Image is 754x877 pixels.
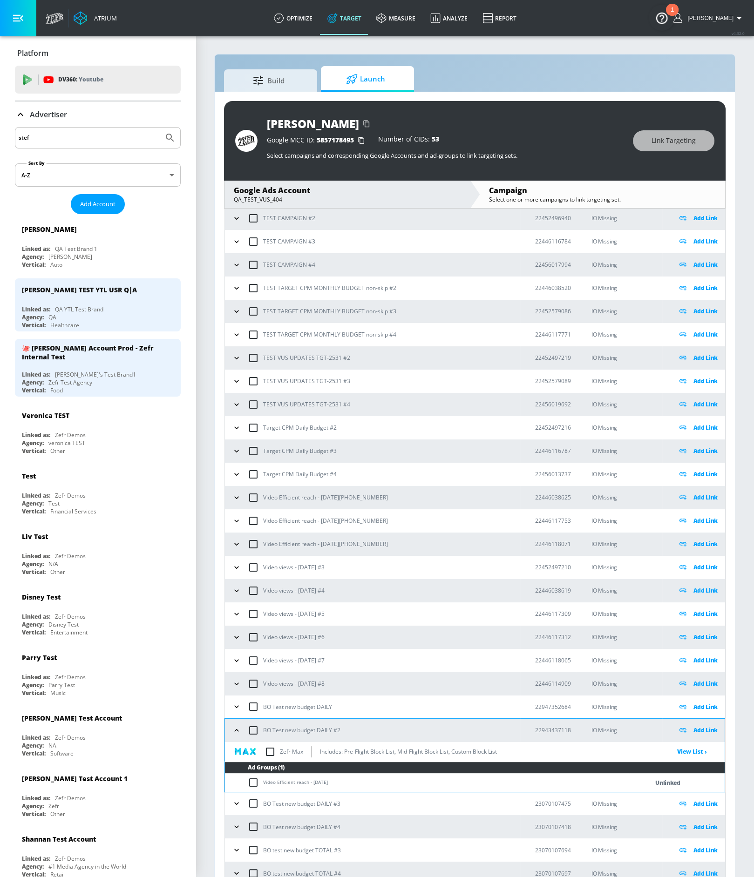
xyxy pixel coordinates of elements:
div: Linked as: [22,371,50,378]
a: Atrium [74,11,117,25]
div: Vertical: [22,810,46,818]
div: 1 [671,10,674,22]
div: Atrium [90,14,117,22]
div: Other [50,810,65,818]
div: Number of CIDs: [378,136,439,145]
div: Other [50,447,65,455]
p: IO Missing [591,725,663,735]
div: 🐙 [PERSON_NAME] Account Prod - Zefr Internal TestLinked as:[PERSON_NAME]'s Test Brand1Agency:Zefr... [15,339,181,397]
p: 22446116784 [535,236,577,246]
div: [PERSON_NAME] Test AccountLinked as:Zefr DemosAgency:NAVertical:Software [15,707,181,760]
div: Vertical: [22,261,46,269]
p: Add Link [693,399,718,410]
div: [PERSON_NAME] TEST YTL USR Q|ALinked as:QA YTL Test BrandAgency:QAVertical:Healthcare [15,278,181,331]
p: Video views - [DATE] #5 [263,609,325,619]
p: Add Link [693,798,718,809]
div: Add Link [677,655,725,666]
p: 22446116787 [535,446,577,456]
p: Add Link [693,283,718,293]
div: Platform [15,40,181,66]
div: Agency: [22,499,44,507]
th: Ad Groups (1) [225,762,725,774]
div: Zefr Demos [55,492,86,499]
p: IO Missing [591,469,663,479]
p: 22456013737 [535,469,577,479]
p: Add Link [693,608,718,619]
p: IO Missing [591,283,663,293]
p: 22456017994 [535,260,577,270]
div: Disney Test [22,593,61,601]
div: Add Link [677,725,725,735]
p: IO Missing [591,259,663,270]
p: Add Link [693,469,718,479]
p: 22452579089 [535,376,577,386]
div: Liv Test [22,532,48,541]
p: Add Link [693,445,718,456]
div: TestLinked as:Zefr DemosAgency:TestVertical:Financial Services [15,465,181,518]
div: Zefr Demos [55,431,86,439]
a: Report [475,1,524,35]
div: Add Link [677,515,725,526]
div: Add Link [677,632,725,642]
p: Add Link [693,822,718,832]
div: [PERSON_NAME]'s Test Brand1 [55,371,136,378]
div: Vertical: [22,689,46,697]
div: Select one or more campaigns to link targeting set. [489,196,716,203]
span: 5857178495 [317,135,354,144]
p: 22456019692 [535,399,577,409]
p: 23070107418 [535,822,577,832]
div: QA Test Brand 1 [55,245,97,253]
p: IO Missing [591,422,663,433]
p: IO Missing [591,702,663,712]
div: Agency: [22,253,44,261]
p: IO Missing [591,329,663,340]
span: Build [233,69,304,92]
p: TEST TARGET CPM MONTHLY BUDGET non-skip #4 [263,330,396,339]
p: Add Link [693,236,718,247]
p: Video views - [DATE] #6 [263,632,325,642]
div: [PERSON_NAME] Test Account 1Linked as:Zefr DemosAgency:ZefrVertical:Other [15,767,181,820]
div: Parry TestLinked as:Zefr DemosAgency:Parry TestVertical:Music [15,646,181,699]
p: Add Link [693,539,718,549]
span: Add Account [80,199,115,209]
div: Add Link [677,445,725,456]
p: IO Missing [591,399,663,410]
div: Add Link [677,236,725,247]
div: Google Ads Account [234,185,461,196]
a: measure [369,1,423,35]
div: Vertical: [22,507,46,515]
div: Veronica TESTLinked as:Zefr DemosAgency:veronica TESTVertical:Other [15,404,181,457]
p: Add Link [693,845,718,856]
div: [PERSON_NAME] Test Account [22,714,122,722]
div: [PERSON_NAME]Linked as:QA Test Brand 1Agency:[PERSON_NAME]Vertical:Auto [15,218,181,271]
div: Shannan Test Account [22,835,96,843]
div: NA [48,742,56,749]
div: Zefr Demos [55,613,86,621]
p: TEST CAMPAIGN #2 [263,213,315,223]
div: Vertical: [22,321,46,329]
p: 22446038625 [535,492,577,502]
a: optimize [266,1,320,35]
div: Add Link [677,845,725,856]
div: Zefr Test Agency [48,378,92,386]
p: BO Test new budget DAILY #4 [263,822,340,832]
p: IO Missing [591,798,663,809]
p: IO Missing [591,539,663,549]
p: Video views - [DATE] #4 [263,586,325,595]
p: Video views - [DATE] #8 [263,679,325,688]
div: Agency: [22,378,44,386]
div: Zefr Demos [55,552,86,560]
p: Add Link [693,655,718,666]
p: Platform [17,48,48,58]
p: Add Link [693,306,718,317]
div: Test [22,472,36,480]
p: IO Missing [591,562,663,573]
div: Linked as: [22,613,50,621]
div: 🐙 [PERSON_NAME] Account Prod - Zefr Internal Test [22,344,165,361]
div: N/A [48,560,58,568]
div: Add Link [677,822,725,832]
